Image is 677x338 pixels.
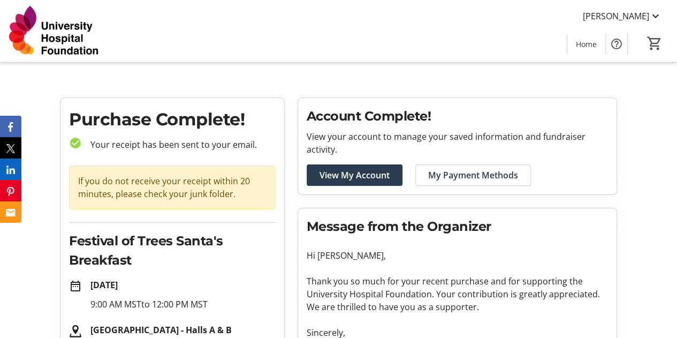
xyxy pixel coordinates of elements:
[90,279,118,291] strong: [DATE]
[415,164,531,186] a: My Payment Methods
[6,4,102,58] img: University Hospital Foundation's Logo
[576,39,597,50] span: Home
[69,166,276,209] div: If you do not receive your receipt within 20 minutes, please check your junk folder.
[90,324,232,336] strong: [GEOGRAPHIC_DATA] - Halls A & B
[307,107,608,126] h2: Account Complete!
[69,280,82,292] mat-icon: date_range
[574,7,671,25] button: [PERSON_NAME]
[90,298,276,311] p: 9:00 AM MST to 12:00 PM MST
[307,275,608,313] p: Thank you so much for your recent purchase and for supporting the University Hospital Foundation....
[567,34,605,54] a: Home
[69,231,276,270] h2: Festival of Trees Santa's Breakfast
[307,249,608,262] p: Hi [PERSON_NAME],
[69,107,276,132] h1: Purchase Complete!
[320,169,390,182] span: View My Account
[583,10,649,22] span: [PERSON_NAME]
[82,138,276,151] p: Your receipt has been sent to your email.
[645,34,664,53] button: Cart
[307,164,402,186] a: View My Account
[69,137,82,149] mat-icon: check_circle
[606,33,627,55] button: Help
[307,130,608,156] p: View your account to manage your saved information and fundraiser activity.
[428,169,518,182] span: My Payment Methods
[307,217,608,236] h2: Message from the Organizer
